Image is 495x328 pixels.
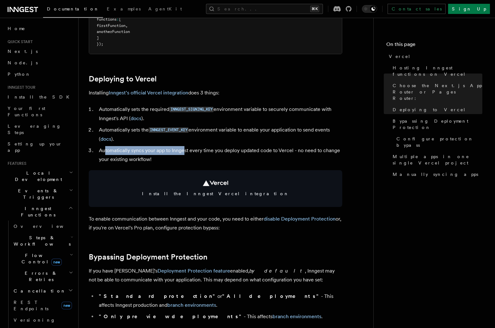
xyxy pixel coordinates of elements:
em: by default [249,268,305,274]
a: Leveraging Steps [5,120,74,138]
a: Multiple apps in one single Vercel project [390,151,482,169]
span: Manually syncing apps [393,171,478,177]
span: Events & Triggers [5,188,69,200]
li: Automatically sets the environment variable to enable your application to send events ( ). [97,125,342,144]
a: branch environments [273,313,321,319]
button: Inngest Functions [5,203,74,221]
kbd: ⌘K [310,6,319,12]
p: To enable communication between Inngest and your code, you need to either or, if you're on Vercel... [89,215,342,232]
span: REST Endpoints [14,300,48,311]
a: Deploying to Vercel [89,74,157,83]
a: Bypassing Deployment Protection [390,115,482,133]
a: Home [5,23,74,34]
a: INNGEST_SIGNING_KEY [169,106,214,112]
button: Local Development [5,167,74,185]
span: firstFunction [97,23,125,28]
button: Flow Controlnew [11,250,74,267]
span: ] [97,36,99,40]
button: Toggle dark mode [362,5,377,13]
a: AgentKit [145,2,186,17]
span: [ [119,17,121,22]
span: Steps & Workflows [11,235,71,247]
p: If you have [PERSON_NAME]'s enabled, , Inngest may not be able to communicate with your applicati... [89,267,342,284]
span: Cancellation [11,288,66,294]
p: Installing does 3 things: [89,88,342,97]
li: Automatically sets the required environment variable to securely communicate with Inngest's API ( ). [97,105,342,123]
button: Events & Triggers [5,185,74,203]
span: Leveraging Steps [8,124,61,135]
span: Bypassing Deployment Protection [393,118,482,131]
span: Configure protection bypass [396,136,482,148]
strong: "Only preview deployments" [99,313,244,319]
a: Versioning [11,314,74,326]
a: branch environments [167,302,216,308]
button: Search...⌘K [206,4,323,14]
span: Versioning [14,318,55,323]
li: - This affects . [97,312,342,321]
a: Inngest's official Vercel integration [109,90,188,96]
span: Overview [14,224,79,229]
span: : [117,17,119,22]
span: Errors & Retries [11,270,69,283]
h4: On this page [386,41,482,51]
span: Python [8,72,31,77]
span: Features [5,161,26,166]
span: Choose the Next.js App Router or Pages Router: [393,82,482,101]
span: Vercel [389,53,411,60]
a: Documentation [43,2,103,18]
span: Node.js [8,60,38,65]
button: Steps & Workflows [11,232,74,250]
a: REST Endpointsnew [11,297,74,314]
a: Contact sales [388,4,446,14]
a: Next.js [5,46,74,57]
a: docs [100,136,111,142]
a: Install the SDK [5,91,74,103]
a: Choose the Next.js App Router or Pages Router: [390,80,482,104]
a: INNGEST_EVENT_KEY [149,127,189,133]
a: Deployment Protection feature [157,268,230,274]
span: AgentKit [148,6,182,11]
a: disable Deployment Protection [264,216,336,222]
a: Vercel [386,51,482,62]
span: }); [97,42,103,46]
span: Next.js [8,49,38,54]
span: Inngest tour [5,85,35,90]
span: Hosting Inngest functions on Vercel [393,65,482,77]
span: Documentation [47,6,99,11]
span: , [125,23,128,28]
a: Setting up your app [5,138,74,156]
span: Your first Functions [8,106,45,117]
a: Hosting Inngest functions on Vercel [390,62,482,80]
a: Node.js [5,57,74,68]
a: Examples [103,2,145,17]
li: Automatically syncs your app to Inngest every time you deploy updated code to Vercel - no need to... [97,146,342,164]
a: Overview [11,221,74,232]
a: Configure protection bypass [394,133,482,151]
a: Your first Functions [5,103,74,120]
span: Examples [107,6,141,11]
span: new [61,302,72,309]
span: new [51,259,62,266]
code: INNGEST_SIGNING_KEY [169,107,214,112]
span: functions [97,17,117,22]
span: Install the Inngest Vercel integration [96,190,335,197]
span: Deploying to Vercel [393,106,466,113]
a: Manually syncing apps [390,169,482,180]
button: Cancellation [11,285,74,297]
a: Install the Inngest Vercel integration [89,170,342,207]
span: Inngest Functions [5,205,68,218]
span: Install the SDK [8,94,73,100]
span: Home [8,25,25,32]
span: Flow Control [11,252,70,265]
span: anotherFunction [97,29,130,34]
strong: "All deployments" [222,293,321,299]
a: Deploying to Vercel [390,104,482,115]
a: Sign Up [448,4,490,14]
a: docs [131,115,141,121]
strong: "Standard protection" [99,293,217,299]
span: Multiple apps in one single Vercel project [393,153,482,166]
a: Python [5,68,74,80]
a: Bypassing Deployment Protection [89,253,208,261]
span: Setting up your app [8,141,62,153]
